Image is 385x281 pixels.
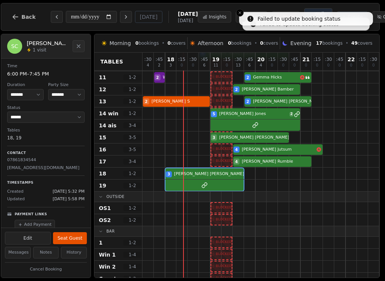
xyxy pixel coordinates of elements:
span: : 45 [336,57,343,62]
span: Insights [209,14,226,20]
button: Add Payment [15,220,55,230]
button: Close toast [236,9,244,17]
span: [PERSON_NAME] Jones [219,111,288,117]
span: 2 [156,75,159,80]
span: 0 [316,63,318,67]
span: • [162,40,164,46]
p: Payment Links [15,212,47,217]
span: 3 - 5 [123,147,141,153]
span: Gemma Hicks [253,74,299,81]
button: [DATE] [135,11,162,23]
span: 1 - 2 [123,183,141,189]
span: 0 [260,41,263,46]
h2: [PERSON_NAME] [PERSON_NAME] [27,39,68,47]
span: 14 win [99,110,118,117]
span: : 30 [235,57,242,62]
span: 6 [203,63,205,67]
span: [PERSON_NAME] Jutsum [242,147,315,153]
span: 3 [168,171,170,177]
span: 22 [347,57,355,62]
span: 2 [158,63,160,67]
span: 4 [147,63,149,67]
span: 3 [170,63,172,67]
span: : 30 [370,57,377,62]
span: 3 - 4 [123,159,141,165]
span: : 45 [201,57,208,62]
span: 1 - 4 [123,252,141,258]
span: 6 [248,63,250,67]
span: : 15 [359,57,366,62]
span: : 30 [189,57,197,62]
span: Updated [7,196,25,202]
span: 11 [99,74,106,81]
span: Afternoon [198,39,223,47]
span: 1 - 2 [123,110,141,116]
span: Walk-in [163,74,178,81]
span: 17 [99,158,106,165]
span: [PERSON_NAME] [PERSON_NAME] [219,134,289,141]
span: [DATE] 5:58 PM [53,196,85,202]
span: [PERSON_NAME] S [152,98,210,105]
span: 13 [236,63,241,67]
span: 19 [212,57,219,62]
button: Previous day [51,11,63,23]
span: 11 [214,63,218,67]
span: 19 [99,182,106,189]
span: 0 [180,63,183,67]
dt: Duration [7,82,44,88]
span: Win 2 [99,263,116,270]
span: 1 - 2 [123,98,141,104]
span: Outside [106,194,124,199]
span: 5 [213,111,215,117]
button: Notes [33,247,59,258]
span: : 45 [246,57,253,62]
span: Evening [290,39,311,47]
button: Cancel Booking [5,265,87,274]
span: 15 [99,134,106,141]
dt: Tables [7,127,85,134]
span: 3 [213,135,215,140]
span: 2 [290,112,293,116]
span: [PERSON_NAME] [PERSON_NAME] [253,98,323,105]
span: Bar [106,228,115,234]
span: [PERSON_NAME] Rumble [242,159,311,165]
button: Edit [5,232,51,245]
span: 0 [361,63,363,67]
button: Close [73,40,85,52]
span: 2 [247,99,249,104]
span: : 15 [178,57,185,62]
span: 21 [302,57,309,62]
span: 49 [351,41,358,46]
dd: 6:00 PM – 7:45 PM [7,70,85,78]
span: Back [21,14,36,20]
span: 1 - 2 [123,74,141,80]
span: 18 [99,170,106,177]
span: 13 [99,98,106,105]
span: 0 [192,63,194,67]
dt: Time [7,63,85,69]
span: 0 [327,63,329,67]
dt: Status [7,105,85,111]
span: [DATE] [178,18,198,24]
span: Morning [109,39,131,47]
span: 1 - 2 [123,240,141,246]
span: : 15 [314,57,321,62]
span: 20 [257,57,264,62]
span: covers [351,40,372,46]
p: Contact [7,151,85,156]
svg: Allergens: Nuts [317,147,321,152]
span: 4 [235,147,238,153]
span: 16 [99,146,106,153]
svg: Customer message [305,75,310,80]
span: [DATE] 5:32 PM [53,189,85,195]
span: Win 1 [99,251,116,258]
span: covers [168,40,186,46]
span: 0 [271,63,273,67]
button: History [61,247,87,258]
span: 4 [235,159,238,165]
div: SC [7,39,22,54]
span: 18 [167,57,174,62]
span: Tables [100,58,123,65]
span: 14 ais [99,122,117,129]
span: : 30 [280,57,287,62]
